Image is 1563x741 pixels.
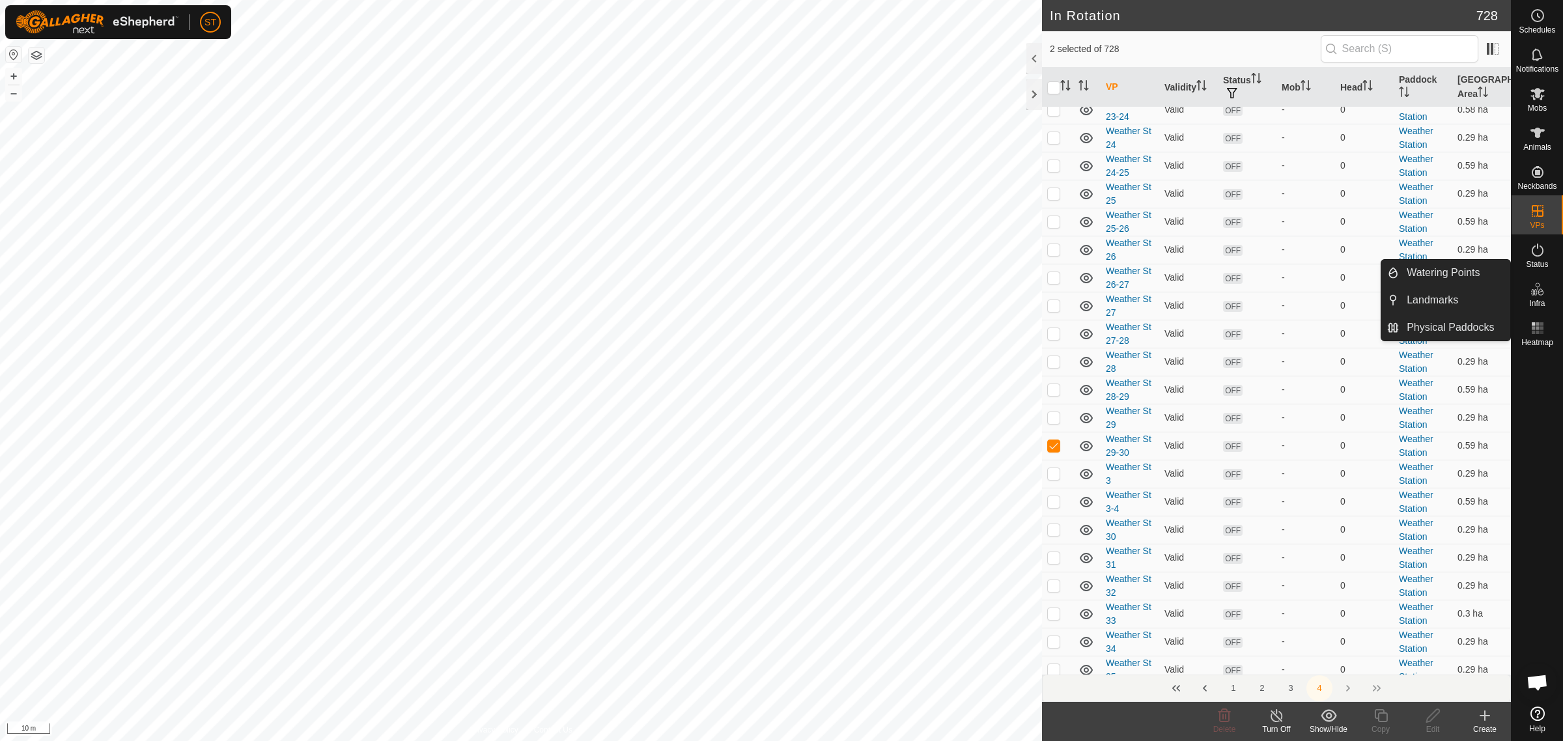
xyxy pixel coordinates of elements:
span: Physical Paddocks [1407,320,1494,335]
td: Valid [1159,264,1218,292]
td: 0 [1335,124,1394,152]
a: Weather Station [1399,490,1433,514]
div: Copy [1355,723,1407,735]
a: Weather Station [1399,434,1433,458]
td: 0.59 ha [1452,208,1511,236]
div: - [1282,299,1330,313]
th: Head [1335,68,1394,107]
td: 0.59 ha [1452,152,1511,180]
button: 4 [1306,675,1332,701]
td: Valid [1159,124,1218,152]
span: Status [1526,260,1548,268]
td: Valid [1159,656,1218,684]
a: Weather Station [1399,546,1433,570]
span: OFF [1223,133,1243,144]
td: 0 [1335,264,1394,292]
th: Paddock [1394,68,1452,107]
span: OFF [1223,217,1243,228]
div: - [1282,439,1330,453]
button: + [6,68,21,84]
a: Weather St 31 [1106,546,1151,570]
td: Valid [1159,320,1218,348]
a: Weather St 24 [1106,126,1151,150]
div: - [1282,271,1330,285]
span: OFF [1223,105,1243,116]
button: 1 [1220,675,1246,701]
a: Weather Station [1399,406,1433,430]
div: Turn Off [1250,723,1302,735]
a: Weather Station [1399,350,1433,374]
span: OFF [1223,637,1243,648]
button: Previous Page [1192,675,1218,701]
p-sorticon: Activate to sort [1399,89,1409,99]
span: 2 selected of 728 [1050,42,1321,56]
a: Weather Station [1399,658,1433,682]
td: 0 [1335,152,1394,180]
div: Create [1459,723,1511,735]
span: ST [204,16,216,29]
div: - [1282,215,1330,229]
button: 2 [1249,675,1275,701]
td: Valid [1159,432,1218,460]
a: Weather Station [1399,238,1433,262]
span: OFF [1223,665,1243,676]
span: OFF [1223,245,1243,256]
li: Physical Paddocks [1381,315,1510,341]
span: OFF [1223,357,1243,368]
td: Valid [1159,208,1218,236]
td: 0 [1335,432,1394,460]
td: Valid [1159,572,1218,600]
span: OFF [1223,581,1243,592]
button: First Page [1163,675,1189,701]
td: 0.29 ha [1452,544,1511,572]
td: 0.29 ha [1452,404,1511,432]
a: Weather St 3-4 [1106,490,1151,514]
a: Watering Points [1399,260,1510,286]
td: 0.29 ha [1452,460,1511,488]
p-sorticon: Activate to sort [1078,82,1089,92]
a: Weather St 34 [1106,630,1151,654]
div: - [1282,523,1330,537]
a: Weather Station [1399,574,1433,598]
div: Open chat [1518,663,1557,702]
div: Show/Hide [1302,723,1355,735]
div: - [1282,495,1330,509]
span: OFF [1223,553,1243,564]
div: - [1282,187,1330,201]
td: 0 [1335,544,1394,572]
td: Valid [1159,152,1218,180]
th: Validity [1159,68,1218,107]
a: Weather St 23-24 [1106,98,1151,122]
td: 0 [1335,656,1394,684]
input: Search (S) [1321,35,1478,63]
td: Valid [1159,236,1218,264]
td: 0.29 ha [1452,348,1511,376]
a: Weather Station [1399,126,1433,150]
td: 0 [1335,292,1394,320]
td: 0 [1335,404,1394,432]
td: Valid [1159,516,1218,544]
div: - [1282,131,1330,145]
td: Valid [1159,600,1218,628]
a: Weather Station [1399,602,1433,626]
td: 0 [1335,208,1394,236]
span: Notifications [1516,65,1558,73]
a: Weather St 28 [1106,350,1151,374]
a: Landmarks [1399,287,1510,313]
a: Weather St 32 [1106,574,1151,598]
td: Valid [1159,180,1218,208]
td: Valid [1159,348,1218,376]
a: Weather Station [1399,182,1433,206]
td: Valid [1159,544,1218,572]
p-sorticon: Activate to sort [1251,75,1261,85]
td: 0 [1335,516,1394,544]
li: Watering Points [1381,260,1510,286]
div: - [1282,411,1330,425]
a: Weather St 29-30 [1106,434,1151,458]
a: Help [1512,701,1563,738]
a: Weather St 29 [1106,406,1151,430]
button: Reset Map [6,47,21,63]
button: – [6,85,21,101]
td: 0 [1335,488,1394,516]
a: Weather St 25-26 [1106,210,1151,234]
